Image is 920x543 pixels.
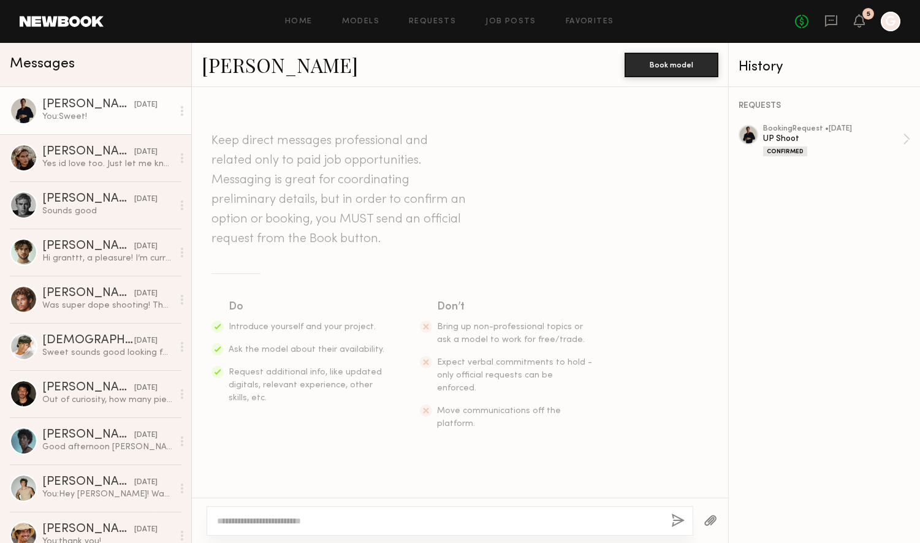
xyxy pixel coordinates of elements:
[134,382,158,394] div: [DATE]
[134,146,158,158] div: [DATE]
[42,394,173,406] div: Out of curiosity, how many pieces would you be gifting?
[134,477,158,488] div: [DATE]
[42,300,173,311] div: Was super dope shooting! Thanks for having me!
[42,382,134,394] div: [PERSON_NAME]
[739,60,910,74] div: History
[211,131,469,249] header: Keep direct messages professional and related only to paid job opportunities. Messaging is great ...
[437,298,594,316] div: Don’t
[285,18,313,26] a: Home
[485,18,536,26] a: Job Posts
[42,335,134,347] div: [DEMOGRAPHIC_DATA][PERSON_NAME]
[409,18,456,26] a: Requests
[229,323,376,331] span: Introduce yourself and your project.
[625,53,718,77] button: Book model
[42,347,173,359] div: Sweet sounds good looking forward!!
[763,125,903,133] div: booking Request • [DATE]
[342,18,379,26] a: Models
[763,133,903,145] div: UP Shoot
[437,359,592,392] span: Expect verbal commitments to hold - only official requests can be enforced.
[42,193,134,205] div: [PERSON_NAME]
[134,335,158,347] div: [DATE]
[134,288,158,300] div: [DATE]
[42,158,173,170] div: Yes id love too. Just let me know when. Blessings
[42,287,134,300] div: [PERSON_NAME]
[42,488,173,500] div: You: Hey [PERSON_NAME]! Wanted to send you some Summer pieces, pinged you on i g . LMK!
[42,253,173,264] div: Hi granttt, a pleasure! I’m currently planning to go to [GEOGRAPHIC_DATA] to do some work next month
[867,11,870,18] div: 5
[763,146,807,156] div: Confirmed
[134,524,158,536] div: [DATE]
[437,407,561,428] span: Move communications off the platform.
[42,523,134,536] div: [PERSON_NAME]
[229,346,384,354] span: Ask the model about their availability.
[42,441,173,453] div: Good afternoon [PERSON_NAME], thank you for reaching out. I am impressed by the vintage designs o...
[42,429,134,441] div: [PERSON_NAME]
[42,240,134,253] div: [PERSON_NAME]
[625,59,718,69] a: Book model
[229,298,386,316] div: Do
[763,125,910,156] a: bookingRequest •[DATE]UP ShootConfirmed
[881,12,900,31] a: G
[134,194,158,205] div: [DATE]
[202,51,358,78] a: [PERSON_NAME]
[566,18,614,26] a: Favorites
[134,430,158,441] div: [DATE]
[229,368,382,402] span: Request additional info, like updated digitals, relevant experience, other skills, etc.
[42,205,173,217] div: Sounds good
[42,99,134,111] div: [PERSON_NAME]
[42,476,134,488] div: [PERSON_NAME]
[134,99,158,111] div: [DATE]
[437,323,585,344] span: Bring up non-professional topics or ask a model to work for free/trade.
[134,241,158,253] div: [DATE]
[42,146,134,158] div: [PERSON_NAME]
[42,111,173,123] div: You: Sweet!
[10,57,75,71] span: Messages
[739,102,910,110] div: REQUESTS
